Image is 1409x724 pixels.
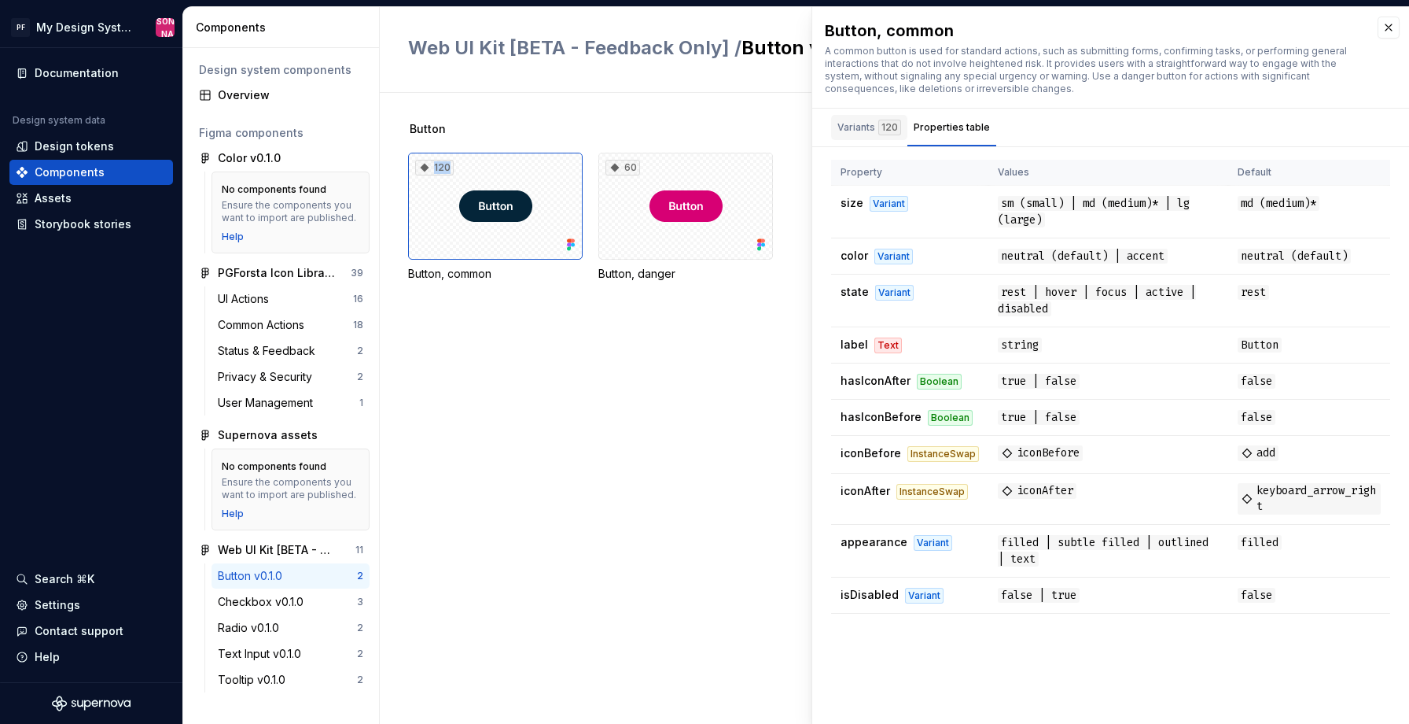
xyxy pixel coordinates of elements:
[914,535,952,551] div: Variant
[222,460,326,473] div: No components found
[1238,445,1278,461] span: add
[998,374,1080,389] span: true | false
[841,588,899,601] span: isDisabled
[156,2,175,53] div: [PERSON_NAME]
[841,249,868,262] span: color
[218,317,311,333] div: Common Actions
[841,196,863,209] span: size
[222,508,244,520] a: Help
[218,594,310,610] div: Checkbox v0.1.0
[9,567,173,592] button: Search ⌘K
[218,291,275,307] div: UI Actions
[1238,196,1319,211] span: md (medium)*
[52,696,131,711] svg: Supernova Logo
[212,338,370,364] a: Status & Feedback2
[11,18,30,37] div: PF
[35,216,131,232] div: Storybook stories
[878,120,901,135] div: 120
[1238,483,1381,515] span: keyboard_arrow_right
[841,535,907,549] span: appearance
[35,571,94,587] div: Search ⌘K
[222,183,326,196] div: No components found
[998,535,1209,567] span: filled | subtle filled | outlined | text
[841,410,922,423] span: hasIconBefore
[988,160,1228,186] th: Values
[837,120,901,135] div: Variants
[193,83,370,108] a: Overview
[9,619,173,644] button: Contact support
[1238,249,1351,264] span: neutral (default)
[907,446,979,462] div: InstanceSwap
[35,623,123,639] div: Contact support
[998,285,1196,316] span: rest | hover | focus | active | disabled
[1228,160,1390,186] th: Default
[998,338,1042,353] span: string
[212,390,370,416] a: User Management1
[874,249,913,264] div: Variant
[212,364,370,390] a: Privacy & Security2
[1238,285,1269,300] span: rest
[870,196,908,212] div: Variant
[9,134,173,159] a: Design tokens
[199,125,363,141] div: Figma components
[218,265,335,281] div: PGForsta Icon Library [BETA - Feedback Only]
[35,164,105,180] div: Components
[351,267,363,279] div: 39
[13,114,105,127] div: Design system data
[199,62,363,78] div: Design system components
[928,410,973,426] div: Boolean
[35,597,80,613] div: Settings
[357,371,363,383] div: 2
[9,160,173,185] a: Components
[35,649,60,665] div: Help
[212,641,370,667] a: Text Input v0.1.02
[222,231,244,243] a: Help
[9,212,173,237] a: Storybook stories
[1238,588,1275,603] span: false
[3,10,179,44] button: PFMy Design System[PERSON_NAME]
[917,374,962,390] div: Boolean
[193,260,370,286] a: PGForsta Icon Library [BETA - Feedback Only]39
[218,568,289,584] div: Button v0.1.0
[841,374,911,387] span: hasIconAfter
[218,672,292,688] div: Tooltip v0.1.0
[598,266,773,282] div: Button, danger
[841,338,868,351] span: label
[831,160,988,186] th: Property
[598,153,773,282] div: 60Button, danger
[841,285,869,298] span: state
[357,570,363,582] div: 2
[998,588,1080,603] span: false | true
[222,199,359,224] div: Ensure the components you want to import are published.
[35,65,119,81] div: Documentation
[218,542,335,558] div: Web UI Kit [BETA - Feedback Only]
[9,61,173,86] a: Documentation
[218,369,318,385] div: Privacy & Security
[1238,374,1275,389] span: false
[825,45,1362,95] div: A common button is used for standard actions, such as submitting forms, confirming tasks, or perf...
[905,588,944,604] div: Variant
[998,445,1083,461] span: iconBefore
[9,645,173,670] button: Help
[874,338,902,353] div: Text
[212,563,370,589] a: Button v0.1.02
[408,153,583,282] div: 120Button, common
[196,20,373,35] div: Components
[1238,338,1282,353] span: Button
[193,146,370,171] a: Color v0.1.0
[218,620,285,636] div: Radio v0.1.0
[875,285,914,301] div: Variant
[415,160,454,175] div: 120
[218,427,318,443] div: Supernova assets
[218,646,307,662] div: Text Input v0.1.0
[212,667,370,693] a: Tooltip v0.1.02
[222,476,359,501] div: Ensure the components you want to import are published.
[605,160,640,175] div: 60
[357,622,363,634] div: 2
[1238,410,1275,425] span: false
[841,484,890,497] span: iconAfter
[35,190,72,206] div: Assets
[212,286,370,312] a: UI Actions16
[212,312,370,338] a: Common Actions18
